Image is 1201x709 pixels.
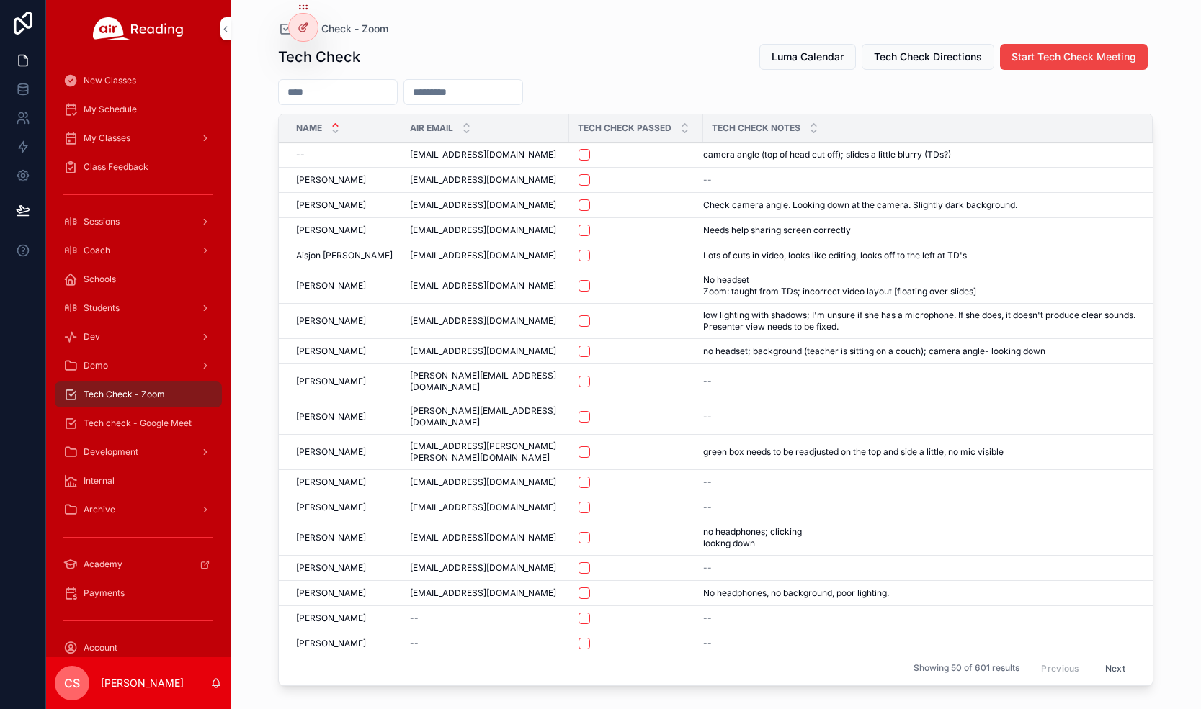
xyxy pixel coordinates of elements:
[84,216,120,227] span: Sessions
[296,446,366,458] span: [PERSON_NAME]
[410,405,561,428] a: [PERSON_NAME][EMAIL_ADDRESS][DOMAIN_NAME]
[55,353,222,379] a: Demo
[410,562,561,574] a: [EMAIL_ADDRESS][DOMAIN_NAME]
[914,663,1019,674] span: Showing 50 of 601 results
[703,502,1135,513] a: --
[759,44,856,70] button: Luma Calendar
[703,638,1135,649] a: --
[296,411,393,423] a: [PERSON_NAME]
[296,149,305,161] span: --
[55,154,222,180] a: Class Feedback
[862,44,994,70] button: Tech Check Directions
[410,250,556,261] span: [EMAIL_ADDRESS][DOMAIN_NAME]
[84,132,130,144] span: My Classes
[296,199,366,211] span: [PERSON_NAME]
[703,477,712,488] span: --
[1012,50,1136,64] span: Start Tech Check Meeting
[296,199,393,211] a: [PERSON_NAME]
[55,125,222,151] a: My Classes
[410,199,561,211] a: [EMAIL_ADDRESS][DOMAIN_NAME]
[296,250,393,261] a: Aisjon [PERSON_NAME]
[410,532,561,543] a: [EMAIL_ADDRESS][DOMAIN_NAME]
[55,468,222,494] a: Internal
[703,225,1135,236] a: Needs help sharing screen correctly
[410,532,556,543] span: [EMAIL_ADDRESS][DOMAIN_NAME]
[84,360,108,371] span: Demo
[703,562,712,574] span: --
[410,346,561,357] a: [EMAIL_ADDRESS][DOMAIN_NAME]
[410,149,561,161] a: [EMAIL_ADDRESS][DOMAIN_NAME]
[410,441,561,464] a: [EMAIL_ADDRESS][PERSON_NAME][PERSON_NAME][DOMAIN_NAME]
[84,417,192,429] span: Tech check - Google Meet
[874,50,982,64] span: Tech Check Directions
[55,410,222,436] a: Tech check - Google Meet
[84,331,100,343] span: Dev
[703,199,1135,211] a: Check camera angle. Looking down at the camera. Slightly dark background.
[296,174,393,186] a: [PERSON_NAME]
[410,638,419,649] span: --
[410,370,561,393] a: [PERSON_NAME][EMAIL_ADDRESS][DOMAIN_NAME]
[55,68,222,94] a: New Classes
[703,613,1135,624] a: --
[55,238,222,263] a: Coach
[410,315,561,327] a: [EMAIL_ADDRESS][DOMAIN_NAME]
[410,587,556,599] span: [EMAIL_ADDRESS][DOMAIN_NAME]
[278,22,388,36] a: Tech Check - Zoom
[703,174,1135,186] a: --
[84,75,136,86] span: New Classes
[703,446,1004,458] span: green box needs to be readjusted on the top and side a little, no mic visible
[296,587,393,599] a: [PERSON_NAME]
[703,477,1135,488] a: --
[296,532,393,543] a: [PERSON_NAME]
[55,324,222,350] a: Dev
[410,502,556,513] span: [EMAIL_ADDRESS][DOMAIN_NAME]
[296,225,366,236] span: [PERSON_NAME]
[410,477,561,488] a: [EMAIL_ADDRESS][DOMAIN_NAME]
[46,58,231,657] div: scrollable content
[296,502,366,513] span: [PERSON_NAME]
[703,250,1135,261] a: Lots of cuts in video, looks like editing, looks off to the left at TD's
[410,562,556,574] span: [EMAIL_ADDRESS][DOMAIN_NAME]
[295,22,388,36] span: Tech Check - Zoom
[296,613,366,624] span: [PERSON_NAME]
[93,17,184,40] img: App logo
[296,280,393,292] a: [PERSON_NAME]
[55,551,222,577] a: Academy
[410,225,556,236] span: [EMAIL_ADDRESS][DOMAIN_NAME]
[410,346,556,357] span: [EMAIL_ADDRESS][DOMAIN_NAME]
[410,502,561,513] a: [EMAIL_ADDRESS][DOMAIN_NAME]
[703,587,1135,599] a: No headphones, no background, poor lighting.
[410,280,556,292] span: [EMAIL_ADDRESS][DOMAIN_NAME]
[578,122,671,134] span: Tech Check Passed
[410,315,556,327] span: [EMAIL_ADDRESS][DOMAIN_NAME]
[410,149,556,161] span: [EMAIL_ADDRESS][DOMAIN_NAME]
[703,310,1135,333] a: low lighting with shadows; I'm unsure if she has a microphone. If she does, it doesn't produce cl...
[296,225,393,236] a: [PERSON_NAME]
[296,149,393,161] a: --
[703,376,712,387] span: --
[55,497,222,523] a: Archive
[703,346,1135,357] a: no headset; background (teacher is sitting on a couch); camera angle- looking down
[410,280,561,292] a: [EMAIL_ADDRESS][DOMAIN_NAME]
[296,376,366,387] span: [PERSON_NAME]
[84,389,165,400] span: Tech Check - Zoom
[410,199,556,211] span: [EMAIL_ADDRESS][DOMAIN_NAME]
[296,174,366,186] span: [PERSON_NAME]
[296,376,393,387] a: [PERSON_NAME]
[703,346,1045,357] span: no headset; background (teacher is sitting on a couch); camera angle- looking down
[296,613,393,624] a: [PERSON_NAME]
[703,250,967,261] span: Lots of cuts in video, looks like editing, looks off to the left at TD's
[703,274,1024,297] span: No headset Zoom: taught from TDs; incorrect video layout [floating over slides]
[703,376,1135,387] a: --
[296,446,393,458] a: [PERSON_NAME]
[84,642,117,654] span: Account
[296,502,393,513] a: [PERSON_NAME]
[410,477,556,488] span: [EMAIL_ADDRESS][DOMAIN_NAME]
[55,439,222,465] a: Development
[84,104,137,115] span: My Schedule
[703,149,1135,161] a: camera angle (top of head cut off); slides a little blurry (TDs?)
[703,613,712,624] span: --
[410,613,419,624] span: --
